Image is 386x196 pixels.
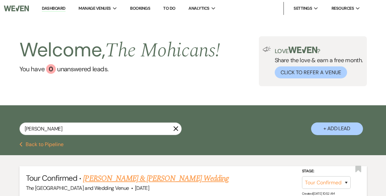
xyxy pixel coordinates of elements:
[188,5,209,12] span: Analytics
[288,47,317,53] img: weven-logo-green.svg
[46,64,56,74] div: 0
[294,5,312,12] span: Settings
[42,6,65,12] a: Dashboard
[135,185,149,191] span: [DATE]
[78,5,111,12] span: Manage Venues
[332,5,354,12] span: Resources
[302,168,351,175] label: Stage:
[271,47,363,78] div: Share the love & earn a free month.
[19,36,220,64] h2: Welcome,
[130,6,150,11] a: Bookings
[275,66,347,78] button: Click to Refer a Venue
[19,122,182,135] input: Search by name, event date, email address or phone number
[263,47,271,52] img: loud-speaker-illustration.svg
[26,185,129,191] span: The [GEOGRAPHIC_DATA] and Wedding Venue
[26,173,78,183] span: Tour Confirmed
[311,122,363,135] button: + Add Lead
[19,64,220,74] a: You have 0 unanswered leads.
[19,142,64,147] button: Back to Pipeline
[105,36,220,65] span: The Mohicans !
[302,191,335,196] span: Created: [DATE] 10:52 AM
[163,6,175,11] a: To Do
[4,2,29,15] img: Weven Logo
[275,47,363,54] p: Love ?
[83,173,228,184] a: [PERSON_NAME] & [PERSON_NAME] Wedding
